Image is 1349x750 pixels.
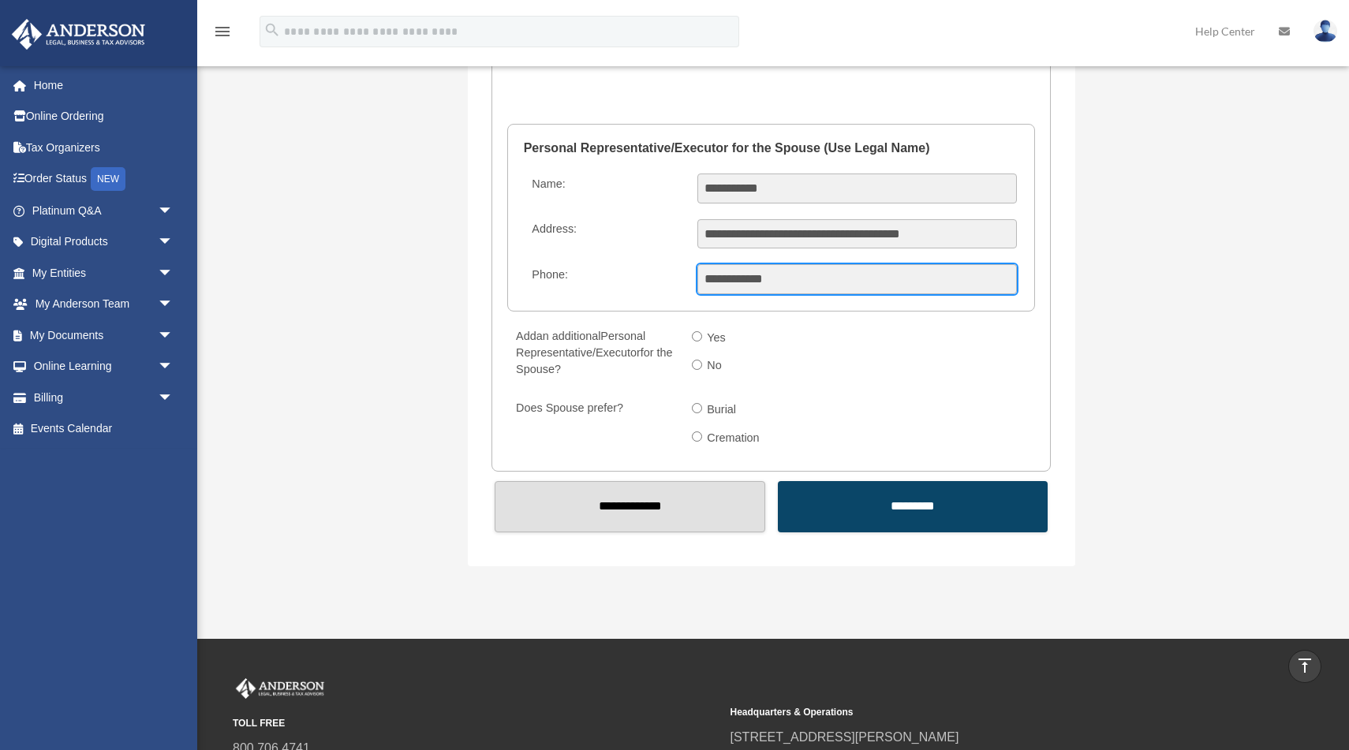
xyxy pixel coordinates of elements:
img: User Pic [1313,20,1337,43]
span: arrow_drop_down [158,319,189,352]
span: an additional [536,330,601,342]
label: Cremation [702,426,766,451]
i: search [263,21,281,39]
a: Billingarrow_drop_down [11,382,197,413]
span: Personal Representative/Executor [516,330,645,359]
span: arrow_drop_down [158,289,189,321]
a: Online Learningarrow_drop_down [11,351,197,382]
img: Anderson Advisors Platinum Portal [7,19,150,50]
label: Address: [525,219,686,249]
legend: Personal Representative/Executor for the Spouse (Use Legal Name) [524,125,1019,172]
a: menu [213,28,232,41]
img: Anderson Advisors Platinum Portal [233,678,327,699]
a: vertical_align_top [1288,650,1321,683]
a: Home [11,69,197,101]
a: Events Calendar [11,413,197,445]
span: arrow_drop_down [158,195,189,227]
i: vertical_align_top [1295,656,1314,675]
span: arrow_drop_down [158,382,189,414]
label: Add for the Spouse? [509,326,679,382]
span: arrow_drop_down [158,351,189,383]
a: My Anderson Teamarrow_drop_down [11,289,197,320]
a: Platinum Q&Aarrow_drop_down [11,195,197,226]
span: arrow_drop_down [158,257,189,289]
label: Phone: [525,264,686,294]
a: [STREET_ADDRESS][PERSON_NAME] [731,730,959,744]
a: My Documentsarrow_drop_down [11,319,197,351]
label: No [702,353,728,379]
label: Yes [702,326,732,351]
a: Online Ordering [11,101,197,132]
span: arrow_drop_down [158,226,189,259]
a: Digital Productsarrow_drop_down [11,226,197,258]
a: Tax Organizers [11,132,197,163]
small: TOLL FREE [233,715,719,732]
label: Name: [525,174,686,203]
div: NEW [91,167,125,191]
a: Order StatusNEW [11,163,197,196]
small: Headquarters & Operations [731,704,1217,721]
label: Burial [702,397,742,423]
i: menu [213,22,232,41]
a: My Entitiesarrow_drop_down [11,257,197,289]
label: Does Spouse prefer? [509,397,679,453]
